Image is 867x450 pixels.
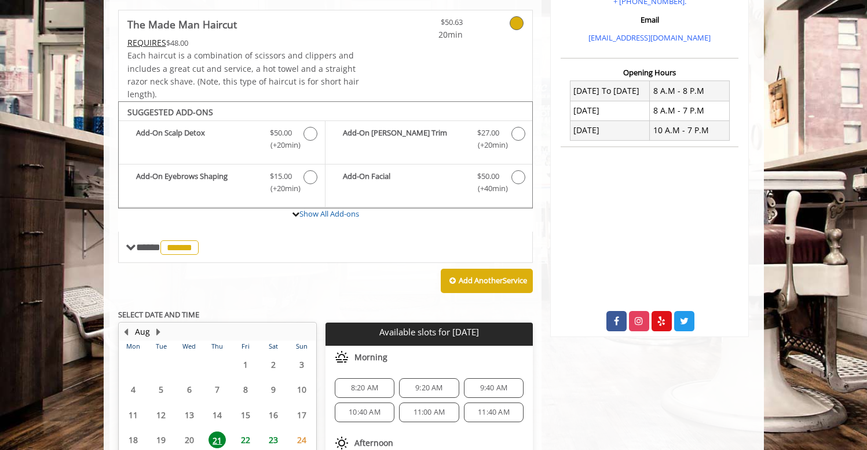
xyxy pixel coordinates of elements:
[335,436,349,450] img: afternoon slots
[588,32,711,43] a: [EMAIL_ADDRESS][DOMAIN_NAME]
[354,353,387,362] span: Morning
[477,127,499,139] span: $27.00
[459,275,527,286] b: Add Another Service
[136,127,258,151] b: Add-On Scalp Detox
[127,107,213,118] b: SUGGESTED ADD-ONS
[270,127,292,139] span: $50.00
[650,81,730,101] td: 8 A.M - 8 P.M
[343,127,466,151] b: Add-On [PERSON_NAME] Trim
[299,208,359,219] a: Show All Add-ons
[335,350,349,364] img: morning slots
[264,139,298,151] span: (+20min )
[650,101,730,120] td: 8 A.M - 7 P.M
[331,170,526,197] label: Add-On Facial
[119,341,147,352] th: Mon
[203,341,231,352] th: Thu
[331,127,526,154] label: Add-On Beard Trim
[237,431,254,448] span: 22
[127,50,359,100] span: Each haircut is a combination of scissors and clippers and includes a great cut and service, a ho...
[175,341,203,352] th: Wed
[471,182,505,195] span: (+40min )
[154,325,163,338] button: Next Month
[650,120,730,140] td: 10 A.M - 7 P.M
[399,378,459,398] div: 9:20 AM
[125,127,319,154] label: Add-On Scalp Detox
[570,81,650,101] td: [DATE] To [DATE]
[118,101,533,209] div: The Made Man Haircut Add-onS
[125,170,319,197] label: Add-On Eyebrows Shaping
[293,431,310,448] span: 24
[208,431,226,448] span: 21
[231,341,259,352] th: Fri
[478,408,510,417] span: 11:40 AM
[354,438,393,448] span: Afternoon
[464,403,524,422] div: 11:40 AM
[477,170,499,182] span: $50.00
[118,309,199,320] b: SELECT DATE AND TIME
[564,16,736,24] h3: Email
[264,182,298,195] span: (+20min )
[570,120,650,140] td: [DATE]
[270,170,292,182] span: $15.00
[441,269,533,293] button: Add AnotherService
[349,408,381,417] span: 10:40 AM
[127,16,237,32] b: The Made Man Haircut
[394,28,463,41] span: 20min
[335,403,394,422] div: 10:40 AM
[330,327,528,337] p: Available slots for [DATE]
[561,68,738,76] h3: Opening Hours
[127,36,360,49] div: $48.00
[122,325,131,338] button: Previous Month
[343,170,466,195] b: Add-On Facial
[335,378,394,398] div: 8:20 AM
[259,341,287,352] th: Sat
[399,403,459,422] div: 11:00 AM
[287,341,316,352] th: Sun
[414,408,445,417] span: 11:00 AM
[570,101,650,120] td: [DATE]
[480,383,507,393] span: 9:40 AM
[147,341,175,352] th: Tue
[394,10,463,41] a: $50.63
[464,378,524,398] div: 9:40 AM
[136,170,258,195] b: Add-On Eyebrows Shaping
[135,325,150,338] button: Aug
[351,383,378,393] span: 8:20 AM
[265,431,282,448] span: 23
[127,37,166,48] span: This service needs some Advance to be paid before we block your appointment
[471,139,505,151] span: (+20min )
[415,383,442,393] span: 9:20 AM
